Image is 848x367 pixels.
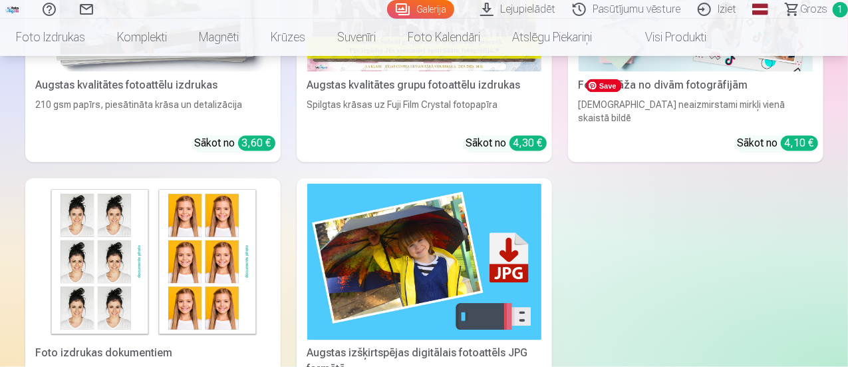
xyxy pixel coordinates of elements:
a: Suvenīri [321,19,392,56]
a: Krūzes [255,19,321,56]
a: Atslēgu piekariņi [496,19,608,56]
div: 4,10 € [781,136,818,151]
a: Visi produkti [608,19,722,56]
div: 3,60 € [238,136,275,151]
div: Sākot no [738,136,818,152]
div: Foto kolāža no divām fotogrāfijām [573,77,818,93]
div: 210 gsm papīrs, piesātināta krāsa un detalizācija [31,99,275,125]
div: Sākot no [195,136,275,152]
a: Komplekti [101,19,183,56]
div: Sākot no [466,136,547,152]
img: Augstas izšķirtspējas digitālais fotoattēls JPG formātā [307,184,541,340]
span: Grozs [800,1,827,17]
a: Foto kalendāri [392,19,496,56]
div: Spilgtas krāsas uz Fuji Film Crystal fotopapīra [302,99,547,125]
img: Foto izdrukas dokumentiem [36,184,270,340]
span: 1 [833,2,848,17]
div: Foto izdrukas dokumentiem [31,346,275,362]
div: [DEMOGRAPHIC_DATA] neaizmirstami mirkļi vienā skaistā bildē [573,99,818,125]
div: Augstas kvalitātes fotoattēlu izdrukas [31,77,275,93]
img: /fa1 [5,5,20,13]
div: Augstas kvalitātes grupu fotoattēlu izdrukas [302,77,547,93]
a: Magnēti [183,19,255,56]
div: 4,30 € [509,136,547,151]
span: Save [586,79,622,93]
